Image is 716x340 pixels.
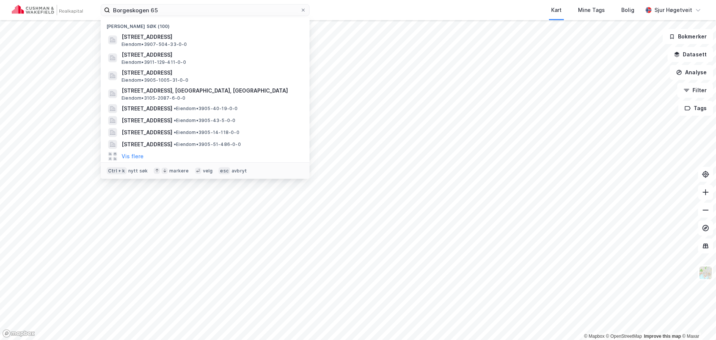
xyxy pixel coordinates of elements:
iframe: Chat Widget [679,304,716,340]
span: [STREET_ADDRESS] [122,104,172,113]
span: [STREET_ADDRESS] [122,68,301,77]
span: Eiendom • 3905-1005-31-0-0 [122,77,188,83]
span: Eiendom • 3907-504-33-0-0 [122,41,187,47]
img: cushman-wakefield-realkapital-logo.202ea83816669bd177139c58696a8fa1.svg [12,5,83,15]
div: Ctrl + k [107,167,127,175]
span: [STREET_ADDRESS], [GEOGRAPHIC_DATA], [GEOGRAPHIC_DATA] [122,86,301,95]
div: velg [203,168,213,174]
span: [STREET_ADDRESS] [122,140,172,149]
div: Sjur Høgetveit [654,6,692,15]
div: Mine Tags [578,6,605,15]
div: nytt søk [128,168,148,174]
div: Bolig [621,6,634,15]
span: • [174,106,176,111]
input: Søk på adresse, matrikkel, gårdeiere, leietakere eller personer [110,4,300,16]
span: • [174,118,176,123]
div: markere [169,168,189,174]
div: [PERSON_NAME] søk (100) [101,18,310,31]
span: Eiendom • 3911-129-411-0-0 [122,59,186,65]
span: Eiendom • 3905-43-5-0-0 [174,118,235,124]
span: Eiendom • 3905-51-486-0-0 [174,141,241,147]
span: • [174,130,176,135]
span: Eiendom • 3905-14-118-0-0 [174,130,239,135]
div: esc [219,167,230,175]
button: Vis flere [122,152,144,161]
span: • [174,141,176,147]
span: Eiendom • 3905-40-19-0-0 [174,106,238,112]
span: [STREET_ADDRESS] [122,32,301,41]
span: [STREET_ADDRESS] [122,128,172,137]
div: Kart [551,6,562,15]
span: Eiendom • 3105-2087-6-0-0 [122,95,186,101]
span: [STREET_ADDRESS] [122,116,172,125]
div: Kontrollprogram for chat [679,304,716,340]
span: [STREET_ADDRESS] [122,50,301,59]
div: avbryt [232,168,247,174]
